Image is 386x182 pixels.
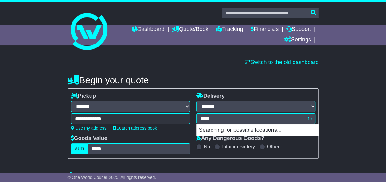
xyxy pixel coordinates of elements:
[196,93,225,100] label: Delivery
[196,113,315,124] typeahead: Please provide city
[284,35,311,45] a: Settings
[68,175,156,180] span: © One World Courier 2025. All rights reserved.
[216,25,243,35] a: Tracking
[71,93,96,100] label: Pickup
[71,143,88,154] label: AUD
[71,135,107,142] label: Goods Value
[251,25,279,35] a: Financials
[245,59,318,65] a: Switch to the old dashboard
[222,144,255,150] label: Lithium Battery
[68,75,319,85] h4: Begin your quote
[197,124,319,136] p: Searching for possible locations...
[172,25,208,35] a: Quote/Book
[286,25,311,35] a: Support
[68,171,145,181] h4: Package details |
[131,25,164,35] a: Dashboard
[71,126,107,131] a: Use my address
[196,135,264,142] label: Any Dangerous Goods?
[113,126,157,131] a: Search address book
[204,144,210,150] label: No
[267,144,279,150] label: Other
